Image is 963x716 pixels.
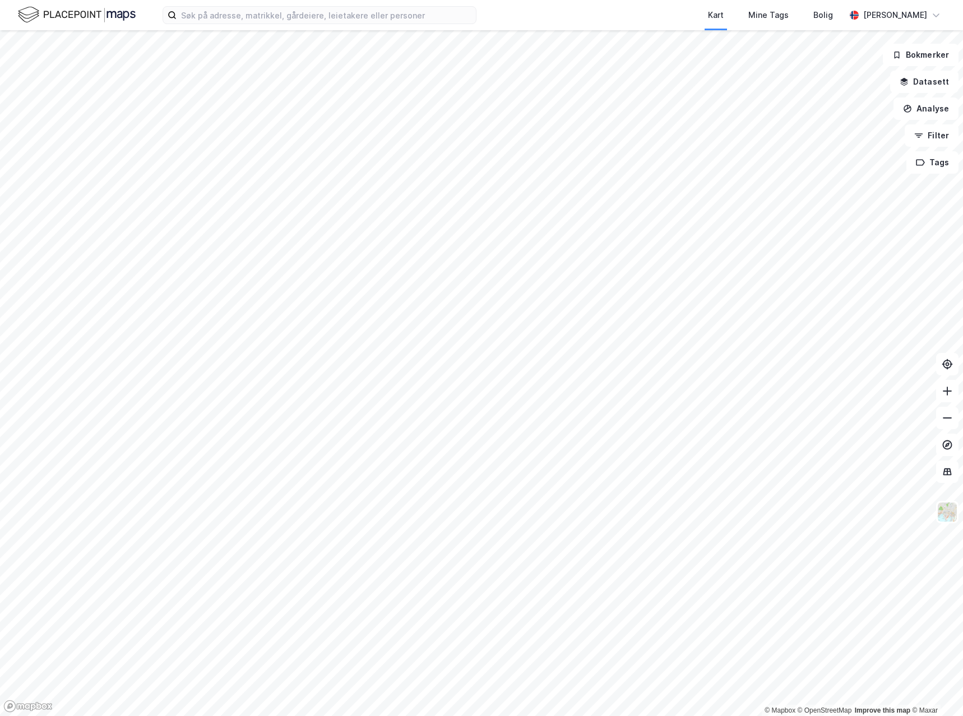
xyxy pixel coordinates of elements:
[890,71,959,93] button: Datasett
[748,8,789,22] div: Mine Tags
[863,8,927,22] div: [PERSON_NAME]
[937,501,958,523] img: Z
[177,7,476,24] input: Søk på adresse, matrikkel, gårdeiere, leietakere eller personer
[883,44,959,66] button: Bokmerker
[893,97,959,120] button: Analyse
[18,5,136,25] img: logo.f888ab2527a4732fd821a326f86c7f29.svg
[906,151,959,174] button: Tags
[907,662,963,716] iframe: Chat Widget
[905,124,959,147] button: Filter
[3,700,53,713] a: Mapbox homepage
[813,8,833,22] div: Bolig
[798,706,852,714] a: OpenStreetMap
[907,662,963,716] div: Kontrollprogram for chat
[708,8,724,22] div: Kart
[855,706,910,714] a: Improve this map
[765,706,795,714] a: Mapbox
